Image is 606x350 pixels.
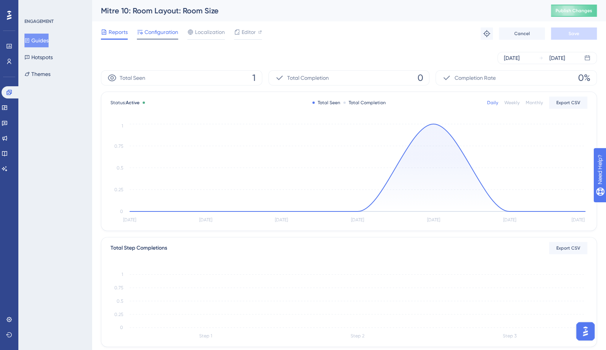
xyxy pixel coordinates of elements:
button: Themes [24,67,50,81]
button: Guides [24,34,49,47]
tspan: [DATE] [123,217,136,223]
tspan: Step 2 [351,333,364,339]
span: Need Help? [18,2,48,11]
button: Cancel [499,27,545,40]
span: Reports [109,27,128,37]
span: Total Completion [287,73,329,82]
button: Export CSV [549,242,587,254]
div: Mitre 10: Room Layout: Room Size [101,5,532,16]
div: Daily [487,100,498,106]
tspan: 0 [120,209,123,214]
tspan: 0.75 [114,285,123,290]
tspan: Step 3 [502,333,516,339]
tspan: [DATE] [351,217,364,223]
span: 0 [417,72,423,84]
span: Editor [242,27,256,37]
div: Total Completion [343,100,386,106]
tspan: 0.25 [114,312,123,317]
span: Localization [195,27,225,37]
span: Publish Changes [556,8,592,14]
span: 1 [252,72,256,84]
button: Hotspots [24,50,53,64]
div: ENGAGEMENT [24,18,54,24]
tspan: 0 [120,325,123,330]
span: Export CSV [556,245,580,251]
div: Total Step Completions [110,244,167,253]
tspan: [DATE] [503,217,516,223]
span: Save [569,31,579,37]
div: Weekly [504,100,520,106]
tspan: 1 [122,123,123,129]
div: Monthly [526,100,543,106]
tspan: [DATE] [571,217,584,223]
tspan: 0.75 [114,144,123,149]
tspan: 0.25 [114,187,123,192]
span: Export CSV [556,100,580,106]
tspan: [DATE] [199,217,212,223]
tspan: Step 1 [199,333,212,339]
span: Active [126,100,140,105]
button: Export CSV [549,97,587,109]
button: Save [551,27,597,40]
tspan: [DATE] [275,217,288,223]
iframe: UserGuiding AI Assistant Launcher [574,320,597,343]
div: Total Seen [312,100,340,106]
span: Status: [110,100,140,106]
tspan: [DATE] [427,217,440,223]
div: [DATE] [549,53,565,63]
span: Configuration [145,27,178,37]
div: [DATE] [504,53,520,63]
span: Total Seen [120,73,145,82]
tspan: 0.5 [117,165,123,171]
button: Publish Changes [551,5,597,17]
span: Cancel [514,31,530,37]
tspan: 1 [122,272,123,277]
span: 0% [578,72,590,84]
span: Completion Rate [454,73,496,82]
tspan: 0.5 [117,298,123,304]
